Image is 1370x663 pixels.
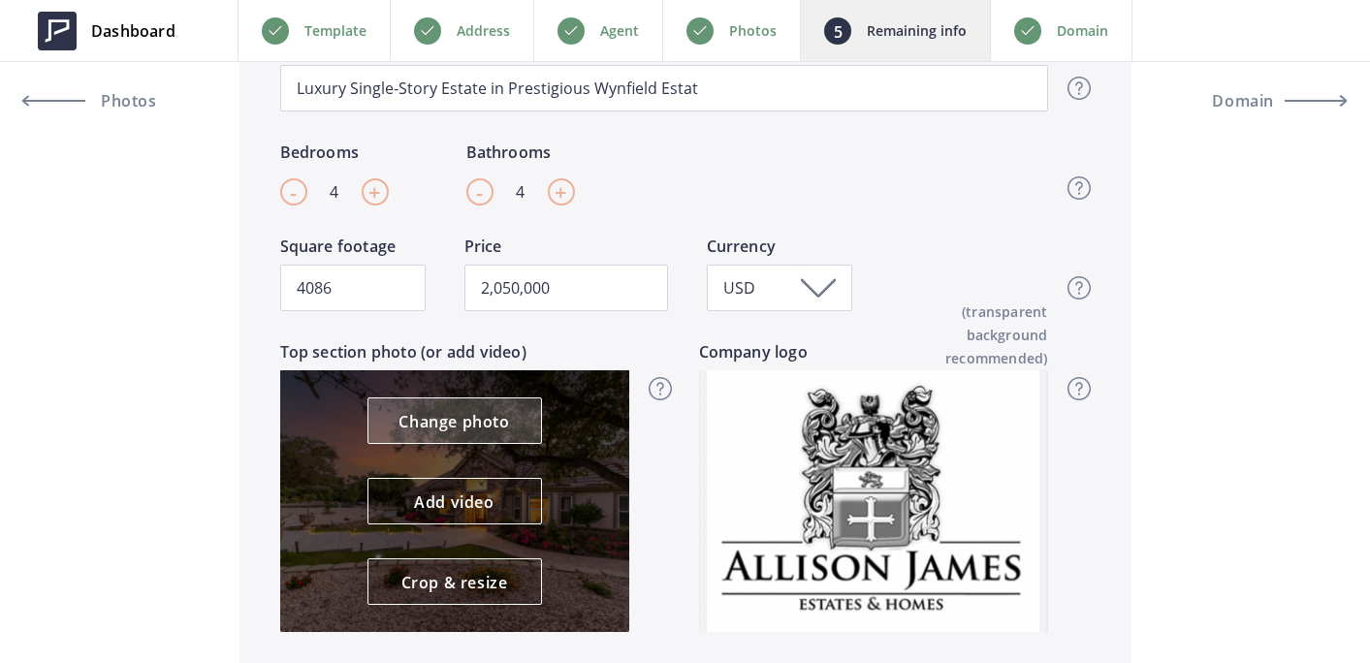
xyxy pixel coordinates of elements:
img: question [649,377,672,400]
label: Bedrooms [280,141,389,171]
button: Domain [1172,78,1347,124]
label: Company logo [699,340,1048,370]
a: Photos [23,78,198,124]
label: Price [464,235,668,265]
img: question [1067,276,1091,300]
input: A location unlike any other [280,65,1048,111]
label: Top section photo (or add video) [280,340,629,370]
span: Domain [1212,93,1274,109]
input: 4,600 [280,265,426,311]
label: Bathrooms [466,141,575,171]
a: Crop & resize [367,558,542,605]
img: question [1067,77,1091,100]
span: USD [723,277,760,299]
input: 1,600,000 [464,265,668,311]
span: + [555,177,567,206]
span: - [476,177,483,206]
label: Currency [707,235,852,265]
span: (transparent background recommended) [879,300,1048,370]
span: Dashboard [91,19,175,43]
a: Add video [367,478,542,524]
label: Square footage [280,235,426,265]
a: Change photo [367,397,542,444]
span: + [368,177,381,206]
p: Address [457,19,510,43]
span: - [290,177,297,206]
p: Template [304,19,366,43]
p: Domain [1057,19,1108,43]
p: Remaining info [867,19,967,43]
img: question [1067,176,1091,200]
img: question [1067,377,1091,400]
p: Photos [729,19,777,43]
p: Agent [600,19,639,43]
span: Photos [96,93,157,109]
a: Dashboard [23,2,190,60]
